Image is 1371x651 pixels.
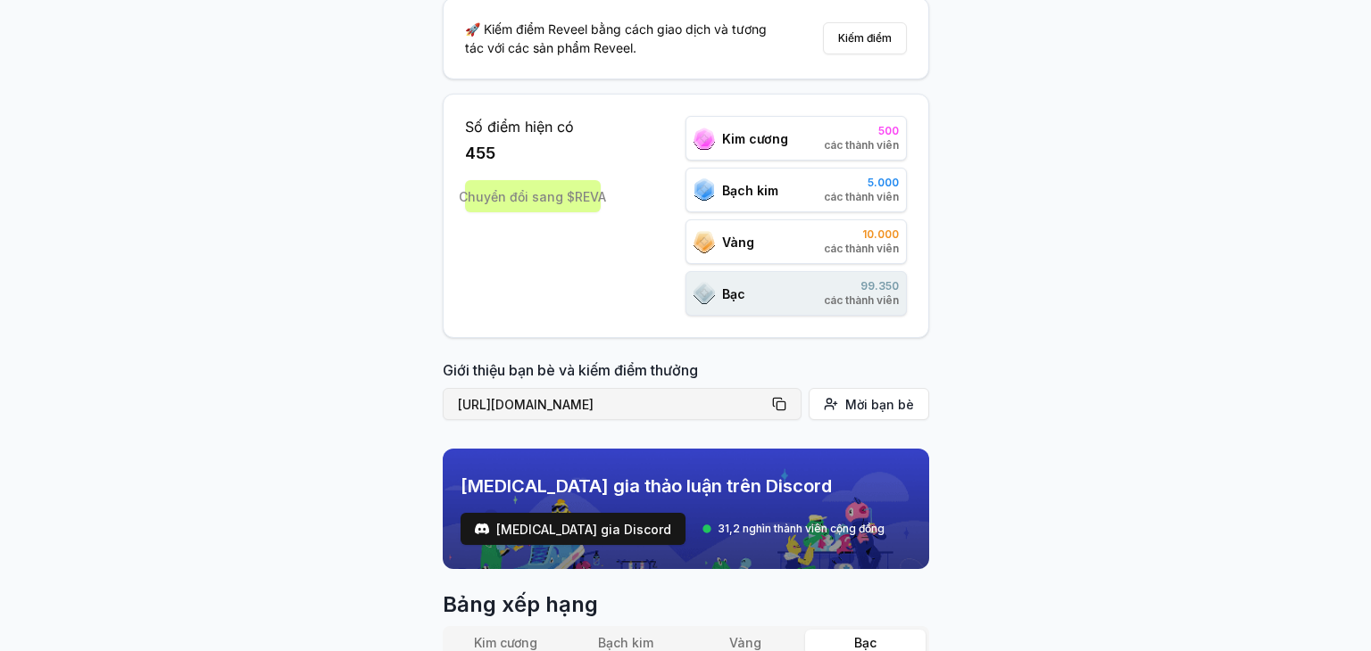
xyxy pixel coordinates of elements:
button: [MEDICAL_DATA] gia Discord [461,513,685,545]
font: [MEDICAL_DATA] gia Discord [496,522,671,537]
img: biểu tượng xếp hạng [694,231,715,253]
font: Bạch kim [598,635,653,650]
font: Vàng [729,635,761,650]
font: Bạc [722,286,745,301]
font: các thành viên [824,242,899,255]
a: Bài kiểm tra[MEDICAL_DATA] gia Discord [461,513,685,545]
font: Kim cương [474,635,537,650]
button: [URL][DOMAIN_NAME] [443,388,802,420]
font: [URL][DOMAIN_NAME] [458,397,594,412]
font: Mời bạn bè [845,397,914,412]
font: các thành viên [824,190,899,203]
font: Bảng xếp hạng [443,591,598,617]
img: biểu tượng xếp hạng [694,178,715,202]
font: Bạch kim [722,183,778,198]
font: Giới thiệu bạn bè và kiếm điểm thưởng [443,361,698,379]
font: 🚀 Kiếm điểm Reveel bằng cách giao dịch và tương tác với các sản phẩm Reveel. [465,21,767,55]
font: Kim cương [722,131,788,146]
img: biểu ngữ bất hòa [443,449,929,569]
font: các thành viên [824,293,899,307]
button: Kiếm điểm [823,22,907,54]
font: Số điểm hiện có [465,118,574,136]
font: 99.350 [860,279,899,293]
font: 455 [465,144,495,162]
img: Bài kiểm tra [475,522,489,536]
img: biểu tượng xếp hạng [694,282,715,305]
font: 500 [878,124,899,137]
font: Kiếm điểm [838,31,892,45]
font: 31,2 nghìn thành viên cộng đồng [718,522,885,535]
font: 5.000 [868,176,899,189]
img: biểu tượng xếp hạng [694,128,715,150]
button: Mời bạn bè [809,388,929,420]
font: Bạc [854,635,877,650]
font: [MEDICAL_DATA] gia thảo luận trên Discord [461,475,832,497]
font: Vàng [722,235,754,250]
font: các thành viên [824,138,899,152]
font: 10.000 [862,227,899,241]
